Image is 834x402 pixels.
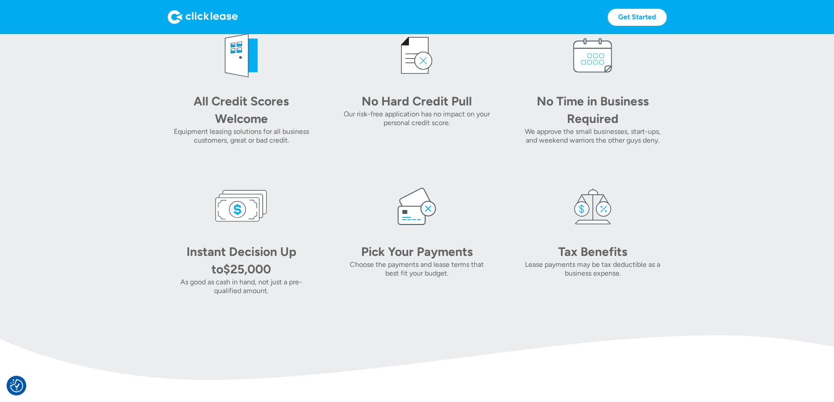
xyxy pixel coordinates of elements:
img: Revisit consent button [10,379,23,392]
div: Equipment leasing solutions for all business customers, great or bad credit. [168,127,315,145]
img: calendar icon [567,29,619,82]
div: $25,000 [223,262,271,276]
div: As good as cash in hand, not just a pre-qualified amount. [168,278,315,295]
div: No Hard Credit Pull [355,92,478,110]
img: welcome icon [215,29,267,82]
button: Consent Preferences [10,379,23,392]
div: All Credit Scores Welcome [180,92,303,127]
div: No Time in Business Required [531,92,654,127]
img: card icon [391,180,443,232]
div: Our risk-free application has no impact on your personal credit score. [343,110,491,127]
div: Instant Decision Up to [187,244,296,276]
div: Lease payments may be tax deductible as a business expense. [519,260,666,278]
img: credit icon [391,29,443,82]
div: We approve the small businesses, start-ups, and weekend warriors the other guys deny. [519,127,666,145]
div: Pick Your Payments [355,243,478,260]
img: Logo [168,10,238,24]
div: Choose the payments and lease terms that best fit your budget. [343,260,491,278]
img: tax icon [567,180,619,232]
div: Tax Benefits [531,243,654,260]
a: Get Started [608,9,667,26]
img: money icon [215,180,267,232]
